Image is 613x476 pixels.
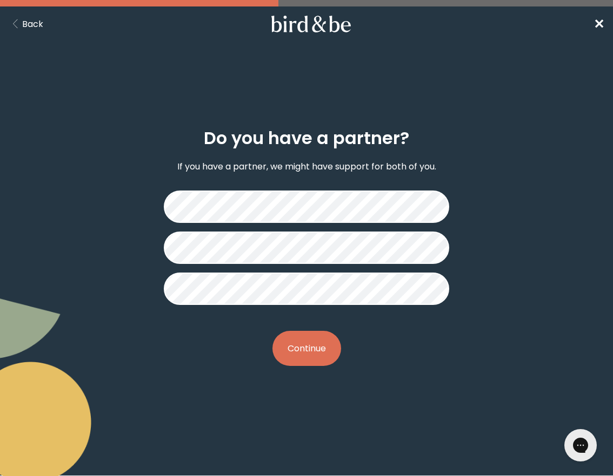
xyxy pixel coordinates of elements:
button: Continue [272,331,341,366]
a: ✕ [594,15,604,33]
button: Back Button [9,17,43,31]
iframe: Gorgias live chat messenger [559,425,602,465]
p: If you have a partner, we might have support for both of you. [177,160,436,173]
h2: Do you have a partner? [204,125,409,151]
